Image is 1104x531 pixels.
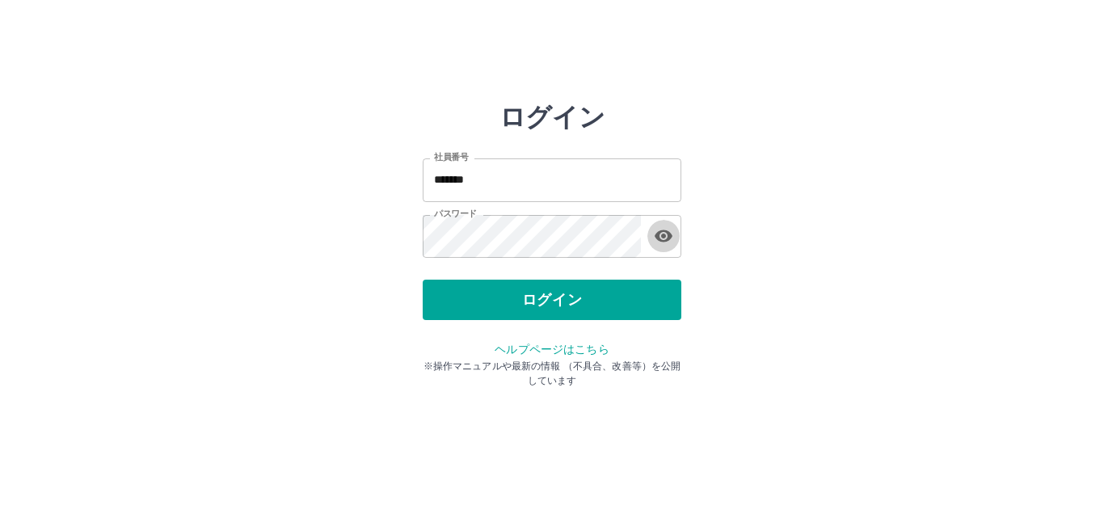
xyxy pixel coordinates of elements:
[423,359,681,388] p: ※操作マニュアルや最新の情報 （不具合、改善等）を公開しています
[434,208,477,220] label: パスワード
[423,280,681,320] button: ログイン
[499,102,605,133] h2: ログイン
[495,343,609,356] a: ヘルプページはこちら
[434,151,468,163] label: 社員番号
